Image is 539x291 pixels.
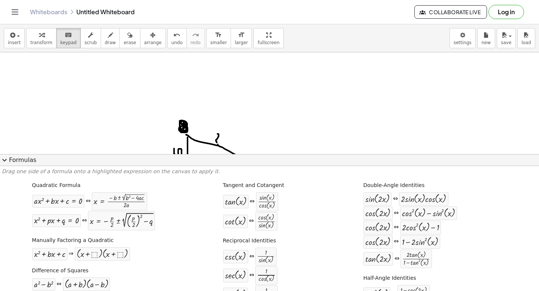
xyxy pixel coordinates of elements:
[393,195,398,203] div: ⇔
[206,28,231,48] button: format_sizesmaller
[249,217,254,226] div: ⇔
[173,31,180,40] i: undo
[60,40,77,45] span: keypad
[167,28,187,48] button: undoundo
[477,28,495,48] button: new
[57,280,61,289] div: ⇔
[363,275,416,282] label: Half-Angle Identities
[2,168,537,175] p: Drag one side of a formula onto a highlighted expression on the canvas to apply it.
[85,40,97,45] span: scrub
[124,40,136,45] span: erase
[223,237,276,245] label: Reciprocal Identities
[253,28,283,48] button: fullscreen
[192,31,199,40] i: redo
[191,40,201,45] span: redo
[119,28,140,48] button: erase
[414,5,487,19] button: Collaborate Live
[501,40,511,45] span: save
[488,5,524,19] button: Log in
[101,28,120,48] button: draw
[32,267,88,275] label: Difference of Squares
[144,40,162,45] span: arrange
[258,40,279,45] span: fullscreen
[171,40,183,45] span: undo
[481,40,491,45] span: new
[30,8,67,16] a: Whiteboards
[249,271,254,280] div: ⇔
[517,28,535,48] button: load
[454,40,472,45] span: settings
[30,40,52,45] span: transform
[26,28,57,48] button: transform
[80,28,101,48] button: scrub
[231,28,252,48] button: format_sizelarger
[4,28,25,48] button: insert
[250,197,255,206] div: ⇔
[186,28,205,48] button: redoredo
[450,28,476,48] button: settings
[105,40,116,45] span: draw
[8,40,21,45] span: insert
[395,255,399,263] div: ⇔
[65,31,72,40] i: keyboard
[249,252,254,261] div: ⇔
[56,28,81,48] button: keyboardkeypad
[140,28,166,48] button: arrange
[86,197,91,206] div: ⇔
[32,182,80,189] label: Quadratic Formula
[363,182,424,189] label: Double-Angle Identities
[497,28,516,48] button: save
[521,40,531,45] span: load
[9,6,21,18] button: Toggle navigation
[68,250,73,258] div: ⇒
[421,9,481,15] span: Collaborate Live
[82,217,87,225] div: ⇔
[223,182,284,189] label: Tangent and Cotangent
[394,223,399,232] div: ⇔
[215,31,222,40] i: format_size
[210,40,227,45] span: smaller
[32,237,113,244] label: Manually Factoring a Quadratic
[238,31,245,40] i: format_size
[394,209,399,218] div: ⇔
[394,238,399,246] div: ⇔
[235,40,248,45] span: larger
